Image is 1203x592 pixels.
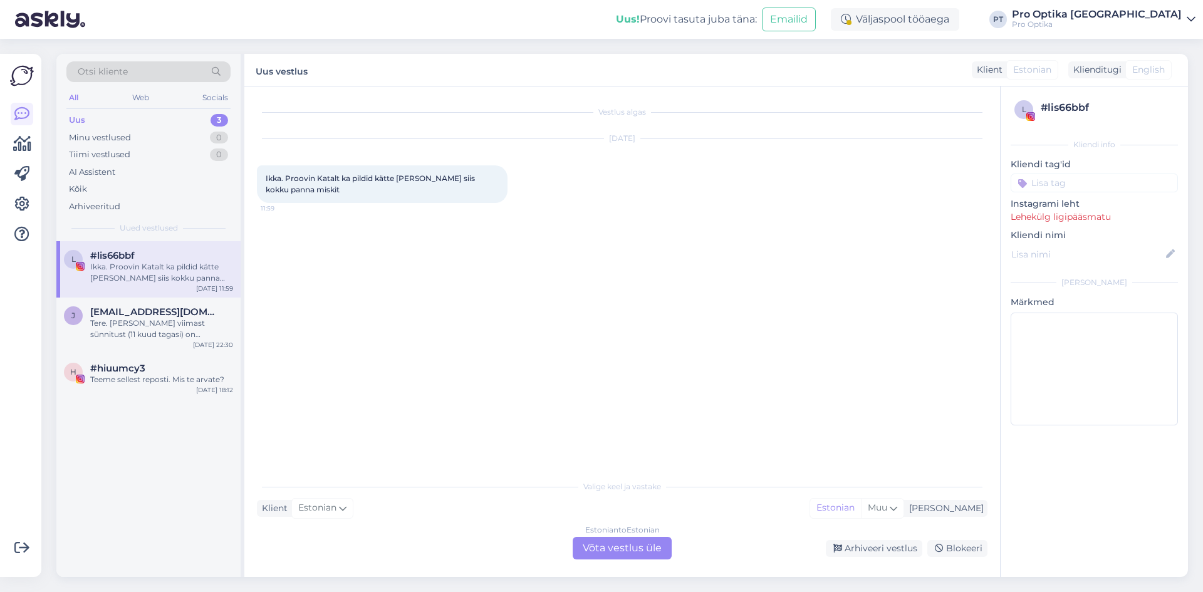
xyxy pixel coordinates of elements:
div: All [66,90,81,106]
div: Minu vestlused [69,132,131,144]
div: Pro Optika [1012,19,1182,29]
img: Askly Logo [10,64,34,88]
span: 11:59 [261,204,308,213]
span: J [71,311,75,320]
div: [DATE] [257,133,987,144]
input: Lisa tag [1011,174,1178,192]
div: Uus [69,114,85,127]
div: [PERSON_NAME] [904,502,984,515]
div: Proovi tasuta juba täna: [616,12,757,27]
div: Võta vestlus üle [573,537,672,559]
div: Estonian to Estonian [585,524,660,536]
div: [DATE] 18:12 [196,385,233,395]
div: # lis66bbf [1041,100,1174,115]
div: [PERSON_NAME] [1011,277,1178,288]
div: Blokeeri [927,540,987,557]
div: Web [130,90,152,106]
div: Arhiveeritud [69,200,120,213]
div: Socials [200,90,231,106]
span: l [71,254,76,264]
div: Teeme sellest reposti. Mis te arvate? [90,374,233,385]
span: #hiuumcy3 [90,363,145,374]
p: Kliendi nimi [1011,229,1178,242]
p: Lehekülg ligipääsmatu [1011,210,1178,224]
label: Uus vestlus [256,61,308,78]
div: Tere. [PERSON_NAME] viimast sünnitust (11 kuud tagasi) on silmanägemine hullem kui muidu, pideval... [90,318,233,340]
p: Kliendi tag'id [1011,158,1178,171]
div: 0 [210,148,228,161]
span: Otsi kliente [78,65,128,78]
div: Klienditugi [1068,63,1122,76]
span: Ikka. Proovin Katalt ka pildid kätte [PERSON_NAME] siis kokku panna miskit [266,174,477,194]
span: English [1132,63,1165,76]
div: Tiimi vestlused [69,148,130,161]
b: Uus! [616,13,640,25]
div: [DATE] 11:59 [196,284,233,293]
div: Estonian [810,499,861,517]
div: Kliendi info [1011,139,1178,150]
a: Pro Optika [GEOGRAPHIC_DATA]Pro Optika [1012,9,1195,29]
div: Ikka. Proovin Katalt ka pildid kätte [PERSON_NAME] siis kokku panna miskit [90,261,233,284]
div: Klient [972,63,1002,76]
div: Arhiveeri vestlus [826,540,922,557]
div: Klient [257,502,288,515]
div: AI Assistent [69,166,115,179]
span: Uued vestlused [120,222,178,234]
button: Emailid [762,8,816,31]
div: [DATE] 22:30 [193,340,233,350]
div: Pro Optika [GEOGRAPHIC_DATA] [1012,9,1182,19]
span: #lis66bbf [90,250,135,261]
span: Janne.ruban@gmail.com [90,306,221,318]
input: Lisa nimi [1011,247,1164,261]
div: PT [989,11,1007,28]
span: Estonian [298,501,336,515]
span: h [70,367,76,376]
span: Muu [868,502,887,513]
span: l [1022,105,1026,114]
span: Estonian [1013,63,1051,76]
p: Instagrami leht [1011,197,1178,210]
div: 0 [210,132,228,144]
div: Kõik [69,183,87,195]
p: Märkmed [1011,296,1178,309]
div: Valige keel ja vastake [257,481,987,492]
div: 3 [211,114,228,127]
div: Vestlus algas [257,106,987,118]
div: Väljaspool tööaega [831,8,959,31]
